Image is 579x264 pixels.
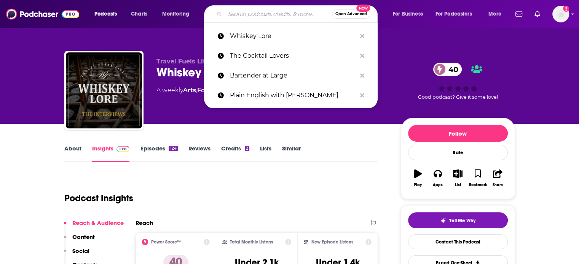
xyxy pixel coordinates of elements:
button: Open AdvancedNew [332,9,370,19]
div: Share [493,183,503,187]
button: Follow [408,125,508,142]
span: New [356,5,370,12]
a: Similar [282,145,301,162]
a: Plain English with [PERSON_NAME] [204,85,378,105]
span: Charts [131,9,147,19]
div: List [455,183,461,187]
a: Food [197,87,213,94]
a: The Cocktail Lovers [204,46,378,66]
a: Whiskey Lore [204,26,378,46]
button: open menu [483,8,511,20]
button: tell me why sparkleTell Me Why [408,212,508,228]
img: Whiskey Lore®: The Interviews [66,52,142,128]
a: Bartender at Large [204,66,378,85]
a: Credits2 [221,145,249,162]
a: Show notifications dropdown [531,8,543,21]
span: Travel Fuels Life LLC [156,58,223,65]
span: Podcasts [94,9,117,19]
div: Apps [433,183,443,187]
input: Search podcasts, credits, & more... [225,8,332,20]
button: open menu [388,8,432,20]
span: 40 [441,63,462,76]
button: List [448,164,467,192]
img: Podchaser Pro [116,146,130,152]
div: 124 [169,146,177,151]
button: Share [488,164,507,192]
h2: Reach [136,219,153,226]
button: open menu [431,8,483,20]
span: Good podcast? Give it some love! [418,94,498,100]
button: Content [64,233,95,247]
h2: New Episode Listens [311,239,353,245]
button: Social [64,247,89,261]
button: Show profile menu [552,6,569,22]
a: Contact This Podcast [408,234,508,249]
p: Bartender at Large [230,66,356,85]
div: A weekly podcast [156,86,275,95]
p: The Cocktail Lovers [230,46,356,66]
a: Reviews [188,145,211,162]
div: Search podcasts, credits, & more... [211,5,385,23]
button: Apps [428,164,448,192]
a: InsightsPodchaser Pro [92,145,130,162]
a: 40 [433,63,462,76]
p: Plain English with Derek Thompson [230,85,356,105]
h2: Total Monthly Listens [230,239,273,245]
a: Charts [126,8,152,20]
div: Play [414,183,422,187]
img: Podchaser - Follow, Share and Rate Podcasts [6,7,79,21]
h1: Podcast Insights [64,193,133,204]
a: About [64,145,81,162]
span: , [196,87,197,94]
span: Open Advanced [335,12,367,16]
div: 40Good podcast? Give it some love! [401,58,515,105]
span: For Podcasters [435,9,472,19]
span: More [488,9,501,19]
svg: Add a profile image [563,6,569,12]
span: Logged in as MackenzieCollier [552,6,569,22]
h2: Power Score™ [151,239,181,245]
button: Reach & Audience [64,219,124,233]
a: Arts [183,87,196,94]
div: Rate [408,145,508,160]
button: open menu [89,8,127,20]
img: tell me why sparkle [440,218,446,224]
p: Reach & Audience [72,219,124,226]
p: Social [72,247,89,255]
a: Episodes124 [140,145,177,162]
div: Bookmark [469,183,486,187]
span: Monitoring [162,9,189,19]
a: Lists [260,145,271,162]
p: Content [72,233,95,240]
button: Bookmark [468,164,488,192]
a: Show notifications dropdown [512,8,525,21]
div: 2 [245,146,249,151]
button: open menu [157,8,199,20]
span: For Business [393,9,423,19]
button: Play [408,164,428,192]
p: Whiskey Lore [230,26,356,46]
span: Tell Me Why [449,218,475,224]
img: User Profile [552,6,569,22]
